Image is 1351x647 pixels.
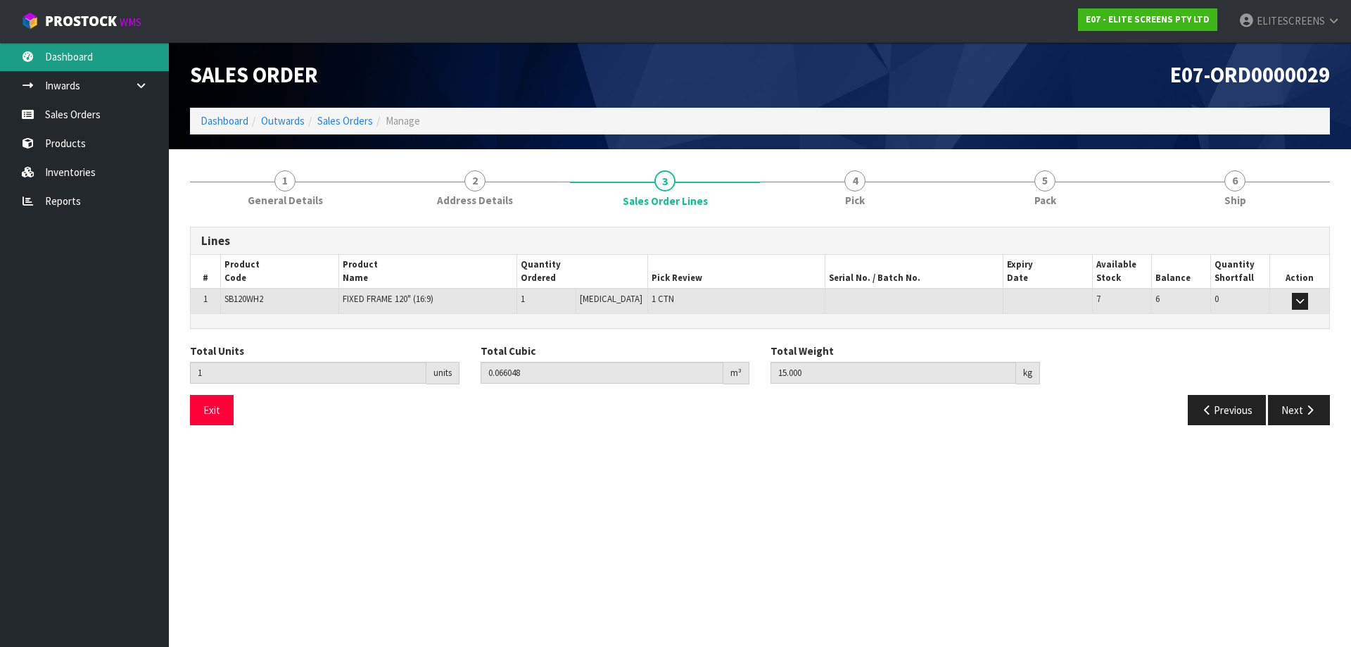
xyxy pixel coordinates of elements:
th: Available Stock [1092,255,1151,289]
span: FIXED FRAME 120" (16:9) [343,293,433,305]
label: Total Units [190,344,244,358]
th: Product Name [339,255,517,289]
img: cube-alt.png [21,12,39,30]
span: ProStock [45,12,117,30]
span: SB120WH2 [224,293,263,305]
button: Previous [1188,395,1267,425]
span: Manage [386,114,420,127]
a: Outwards [261,114,305,127]
span: [MEDICAL_DATA] [580,293,642,305]
button: Next [1268,395,1330,425]
span: 7 [1096,293,1101,305]
input: Total Cubic [481,362,724,384]
input: Total Weight [770,362,1016,384]
span: Sales Order Lines [623,194,708,208]
span: Pack [1034,193,1056,208]
div: kg [1016,362,1040,384]
span: 4 [844,170,865,191]
input: Total Units [190,362,426,384]
th: Action [1270,255,1329,289]
strong: E07 - ELITE SCREENS PTY LTD [1086,13,1210,25]
span: Sales Order [190,61,318,88]
span: 1 CTN [652,293,674,305]
span: 0 [1214,293,1219,305]
span: E07-ORD0000029 [1170,61,1330,88]
th: Product Code [220,255,338,289]
th: Serial No. / Batch No. [825,255,1003,289]
span: ELITESCREENS [1257,14,1325,27]
small: WMS [120,15,141,29]
span: 2 [464,170,486,191]
label: Total Cubic [481,344,535,358]
th: Quantity Shortfall [1210,255,1269,289]
h3: Lines [201,234,1319,248]
span: General Details [248,193,323,208]
a: Sales Orders [317,114,373,127]
span: 5 [1034,170,1055,191]
span: Ship [1224,193,1246,208]
th: Expiry Date [1003,255,1092,289]
th: Pick Review [647,255,825,289]
span: 3 [654,170,675,191]
div: m³ [723,362,749,384]
span: 1 [203,293,208,305]
span: 1 [521,293,525,305]
th: Balance [1151,255,1210,289]
span: 1 [274,170,296,191]
th: Quantity Ordered [516,255,647,289]
a: Dashboard [201,114,248,127]
span: Pick [845,193,865,208]
div: units [426,362,459,384]
span: 6 [1224,170,1245,191]
label: Total Weight [770,344,834,358]
button: Exit [190,395,234,425]
th: # [191,255,220,289]
span: Address Details [437,193,513,208]
span: 6 [1155,293,1160,305]
span: Sales Order Lines [190,216,1330,436]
